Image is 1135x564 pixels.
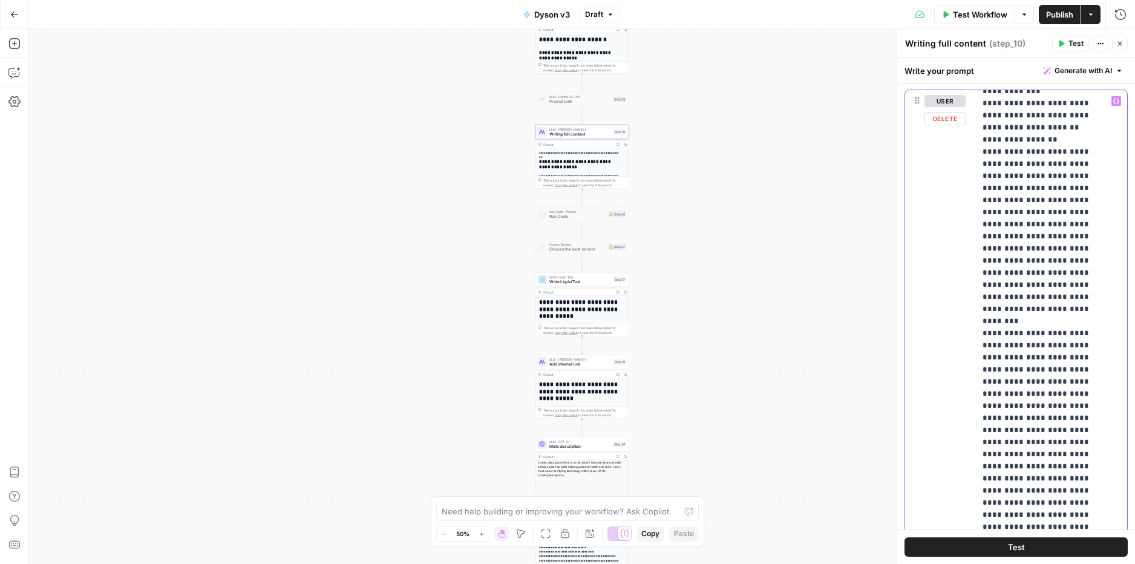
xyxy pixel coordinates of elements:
span: Test Workflow [953,8,1007,21]
span: Writing full content [549,131,611,137]
div: Output [543,27,612,32]
span: Paste [674,528,694,539]
div: This output is too large & has been abbreviated for review. to view the full content. [543,63,626,73]
div: Step 19 [613,359,626,365]
button: Test Workflow [934,5,1015,24]
g: Edge from step_28 to step_27 [581,221,583,239]
span: Run Code · Python [549,209,606,214]
div: This output is too large & has been abbreviated for review. to view the full content. [543,326,626,335]
div: LLM · Gemini 2.5 ProPrompt LLMStep 25 [535,92,629,107]
span: Human Review [549,242,606,247]
span: Run Code [549,214,606,220]
span: Generate with AI [1055,65,1112,76]
span: Copy the output [555,413,578,417]
div: Run Code · PythonRun CodeStep 28 [535,207,629,221]
button: Dyson v3 [516,5,577,24]
span: Dyson v3 [534,8,570,21]
span: Draft [585,9,603,20]
div: Output [543,454,612,459]
span: ( step_10 ) [989,38,1025,50]
span: Write Liquid Text [549,275,611,280]
g: Edge from step_19 to step_24 [581,419,583,436]
span: Meta description [549,444,610,450]
div: Output [543,142,612,147]
g: Edge from step_17 to step_19 [581,336,583,354]
div: Write your prompt [897,58,1135,83]
button: Draft [580,7,620,22]
g: Edge from step_16 to step_25 [581,74,583,91]
g: Edge from step_25 to step_10 [581,107,583,124]
span: LLM · [PERSON_NAME] 4 [549,357,611,362]
div: Output [543,372,612,377]
div: This output is too large & has been abbreviated for review. to view the full content. [543,178,626,188]
div: <meta_description>What is an air styler? Discover how controlled airflow styles hair while helpin... [535,461,629,477]
div: Step 17 [613,277,626,283]
div: Human ReviewChoose the best versionStep 27 [535,240,629,254]
button: Copy [636,526,664,542]
button: Test [904,537,1128,557]
span: Write Liquid Text [549,279,611,285]
span: Copy [641,528,659,539]
span: Choose the best version [549,246,606,252]
span: Copy the output [555,183,578,187]
span: Copy the output [555,331,578,335]
button: user [924,95,966,107]
span: Add internal Link [549,361,611,367]
span: LLM · [PERSON_NAME] 4 [549,127,611,132]
button: Generate with AI [1039,63,1128,79]
span: Test [1068,38,1084,49]
button: Delete [924,112,966,125]
span: Test [1008,541,1025,553]
div: Step 28 [608,211,626,217]
div: This output is too large & has been abbreviated for review. to view the full content. [543,408,626,418]
textarea: Writing full content [905,38,986,50]
button: Paste [669,526,699,542]
div: Step 24 [613,442,627,447]
div: Step 27 [608,244,626,250]
span: LLM · GPT-4.1 [549,439,610,444]
g: Edge from step_10 to step_28 [581,189,583,206]
button: Test [1052,36,1089,51]
g: Edge from step_27 to step_17 [581,254,583,272]
span: Prompt LLM [549,99,610,105]
span: Publish [1046,8,1073,21]
div: Output [543,290,612,295]
div: Step 25 [613,97,626,102]
span: 50% [456,529,469,539]
span: LLM · Gemini 2.5 Pro [549,94,610,99]
div: Step 10 [613,130,626,135]
button: Publish [1039,5,1081,24]
div: LLM · GPT-4.1Meta descriptionStep 24Output<meta_description>What is an air styler? Discover how c... [535,437,629,501]
span: Copy the output [555,68,578,72]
